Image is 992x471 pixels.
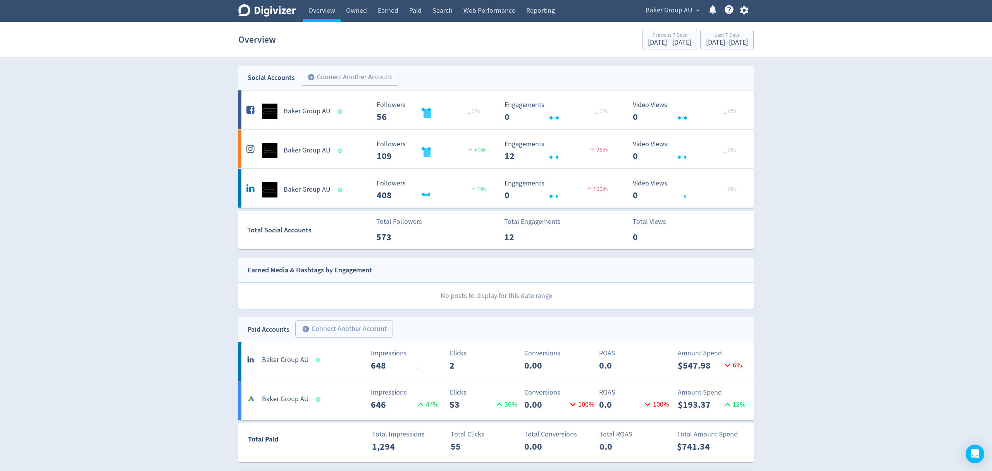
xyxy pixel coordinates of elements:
p: Total Impressions [372,429,442,440]
p: 100 % [642,399,669,410]
a: Connect Another Account [295,70,398,86]
span: add_circle [307,73,315,81]
p: Conversions [524,387,594,398]
p: 53 [449,398,494,412]
span: _ 0% [723,107,736,115]
p: 36 % [494,399,517,410]
p: 12 [504,230,549,244]
div: [DATE] - [DATE] [648,39,691,46]
p: 2 [449,358,494,372]
button: Previous 7 Days[DATE] - [DATE] [642,30,697,49]
p: Total Followers [376,216,422,227]
p: Clicks [449,387,520,398]
a: Baker Group AUImpressions648_Clicks2Conversions0.00ROAS0.0Amount Spend$547.986% [238,342,754,381]
div: Social Accounts [248,72,295,83]
img: Baker Group AU undefined [262,104,277,119]
p: 646 [371,398,415,412]
a: Baker Group AUImpressions64647%Clicks5336%Conversions0.00100%ROAS0.0100%Amount Spend$193.3712% [238,381,754,420]
div: Earned Media & Hashtags by Engagement [248,265,372,276]
h5: Baker Group AU [284,146,331,155]
span: _ 0% [723,185,736,193]
p: 0.00 [524,358,569,372]
p: No posts to display for this date range [239,283,754,309]
h5: Baker Group AU [262,355,309,365]
p: Total Views [633,216,677,227]
h5: Baker Group AU [284,185,331,194]
svg: Followers 109 [373,140,489,161]
img: positive-performance.svg [470,185,477,191]
p: Impressions [371,348,441,358]
p: 100 % [568,399,594,410]
h5: Baker Group AU [284,107,331,116]
img: Baker Group AU undefined [262,143,277,158]
span: _ 0% [723,146,736,154]
p: Conversions [524,348,594,358]
p: $741.34 [677,440,722,454]
button: Baker Group AU [643,4,702,17]
button: Connect Another Account [295,320,393,338]
a: Baker Group AU undefinedBaker Group AU Followers 109 Followers 109 <1% Engagements 12 Engagements... [238,130,754,168]
p: $193.37 [678,398,722,412]
p: Total Amount Spend [677,429,747,440]
svg: Followers 56 [373,101,489,122]
p: 12 % [722,399,746,410]
div: Total Paid [239,434,324,448]
span: 1% [470,185,486,193]
span: 100% [586,185,608,193]
p: Total ROAS [599,429,670,440]
img: negative-performance.svg [589,146,596,152]
p: Amount Spend [678,348,748,358]
p: 0.00 [524,440,569,454]
p: 573 [376,230,421,244]
p: 55 [451,440,495,454]
p: Amount Spend [678,387,748,398]
p: 0.0 [599,398,642,412]
div: [DATE] - [DATE] [706,39,748,46]
div: Total Social Accounts [247,225,371,236]
p: ROAS [599,387,669,398]
button: Connect Another Account [301,69,398,86]
span: Data last synced: 27 Aug 2025, 10:01pm (AEST) [316,397,323,402]
svg: linkedin [246,354,256,363]
p: Clicks [449,348,520,358]
svg: Engagements 0 [501,180,617,200]
h1: Overview [238,27,276,52]
p: 1,294 [372,440,417,454]
img: Baker Group AU undefined [262,182,277,197]
div: Paid Accounts [248,324,289,335]
span: _ 0% [595,107,608,115]
p: Total Clicks [451,429,521,440]
div: Last 7 Days [706,33,748,39]
span: Data last synced: 28 Aug 2025, 6:02am (AEST) [338,109,344,114]
span: 25% [589,146,608,154]
p: 648 [371,358,415,372]
p: 0.0 [599,440,644,454]
svg: Engagements 0 [501,101,617,122]
svg: Video Views 0 [629,180,745,200]
p: 0.0 [599,358,644,372]
button: Last 7 Days[DATE]- [DATE] [700,30,754,49]
svg: Engagements 12 [501,140,617,161]
svg: Followers 408 [373,180,489,200]
a: Connect Another Account [289,322,393,338]
p: ROAS [599,348,669,358]
p: 0 [633,230,677,244]
p: 0.00 [524,398,568,412]
img: positive-performance.svg [467,146,474,152]
span: _ 0% [467,107,480,115]
div: Previous 7 Days [648,33,691,39]
svg: Video Views 0 [629,101,745,122]
a: Baker Group AU undefinedBaker Group AU Followers 408 Followers 408 1% Engagements 0 Engagements 0... [238,169,754,208]
h5: Baker Group AU [262,395,309,404]
p: Impressions [371,387,441,398]
p: 6 % [722,360,742,371]
span: Baker Group AU [646,4,692,17]
img: negative-performance.svg [586,185,593,191]
span: expand_more [694,7,701,14]
a: Baker Group AU undefinedBaker Group AU Followers 56 Followers 56 _ 0% Engagements 0 Engagements 0... [238,90,754,129]
span: Data last synced: 27 Aug 2025, 4:02pm (AEST) [338,149,344,153]
span: Data last synced: 27 Aug 2025, 10:01pm (AEST) [316,358,323,362]
span: Data last synced: 28 Aug 2025, 4:01am (AEST) [338,188,344,192]
span: add_circle [302,325,310,333]
p: Total Conversions [524,429,594,440]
